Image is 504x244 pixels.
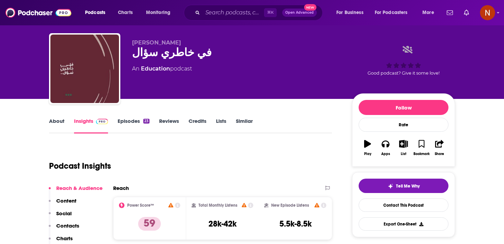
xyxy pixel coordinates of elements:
span: Good podcast? Give it some love! [368,70,440,76]
button: Open AdvancedNew [282,9,317,17]
button: List [395,136,412,160]
span: For Business [336,8,363,17]
button: open menu [332,7,372,18]
h2: Reach [113,185,129,191]
p: Content [56,197,76,204]
div: An podcast [132,65,192,73]
button: open menu [370,7,418,18]
a: Charts [113,7,137,18]
span: Tell Me Why [396,183,420,189]
div: Apps [381,152,390,156]
button: open menu [418,7,443,18]
span: For Podcasters [375,8,408,17]
button: Play [359,136,376,160]
span: Open Advanced [285,11,314,14]
span: Charts [118,8,133,17]
img: في خاطري سؤال [50,35,119,103]
p: Reach & Audience [56,185,103,191]
button: Share [431,136,448,160]
span: ⌘ K [264,8,277,17]
img: User Profile [480,5,495,20]
a: Lists [216,118,226,133]
div: Play [364,152,371,156]
button: Bookmark [412,136,430,160]
div: Good podcast? Give it some love! [352,39,455,82]
a: Credits [189,118,206,133]
h2: New Episode Listens [271,203,309,208]
span: Podcasts [85,8,105,17]
span: New [304,4,316,11]
input: Search podcasts, credits, & more... [203,7,264,18]
div: Share [435,152,444,156]
h1: Podcast Insights [49,161,111,171]
button: Content [49,197,76,210]
img: tell me why sparkle [388,183,393,189]
span: Logged in as AdelNBM [480,5,495,20]
div: Rate [359,118,448,132]
a: Show notifications dropdown [461,7,472,18]
a: Education [141,65,170,72]
a: Episodes23 [118,118,149,133]
button: Show profile menu [480,5,495,20]
span: [PERSON_NAME] [132,39,181,46]
button: open menu [80,7,114,18]
a: Reviews [159,118,179,133]
h3: 28k-42k [208,219,237,229]
div: Search podcasts, credits, & more... [190,5,329,21]
p: Contacts [56,222,79,229]
button: Contacts [49,222,79,235]
p: Charts [56,235,73,242]
button: Apps [376,136,394,160]
h2: Power Score™ [127,203,154,208]
h2: Total Monthly Listens [199,203,237,208]
a: Similar [236,118,253,133]
button: tell me why sparkleTell Me Why [359,179,448,193]
a: Show notifications dropdown [444,7,456,18]
a: Contact This Podcast [359,198,448,212]
a: About [49,118,64,133]
div: 23 [143,119,149,124]
a: InsightsPodchaser Pro [74,118,108,133]
p: Social [56,210,72,217]
div: List [401,152,406,156]
button: Reach & Audience [49,185,103,197]
img: Podchaser - Follow, Share and Rate Podcasts [5,6,71,19]
button: Follow [359,100,448,115]
button: Social [49,210,72,223]
span: Monitoring [146,8,170,17]
div: Bookmark [413,152,430,156]
h3: 5.5k-8.5k [279,219,312,229]
button: open menu [141,7,179,18]
p: 59 [138,217,161,231]
span: More [422,8,434,17]
img: Podchaser Pro [96,119,108,124]
button: Export One-Sheet [359,217,448,231]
